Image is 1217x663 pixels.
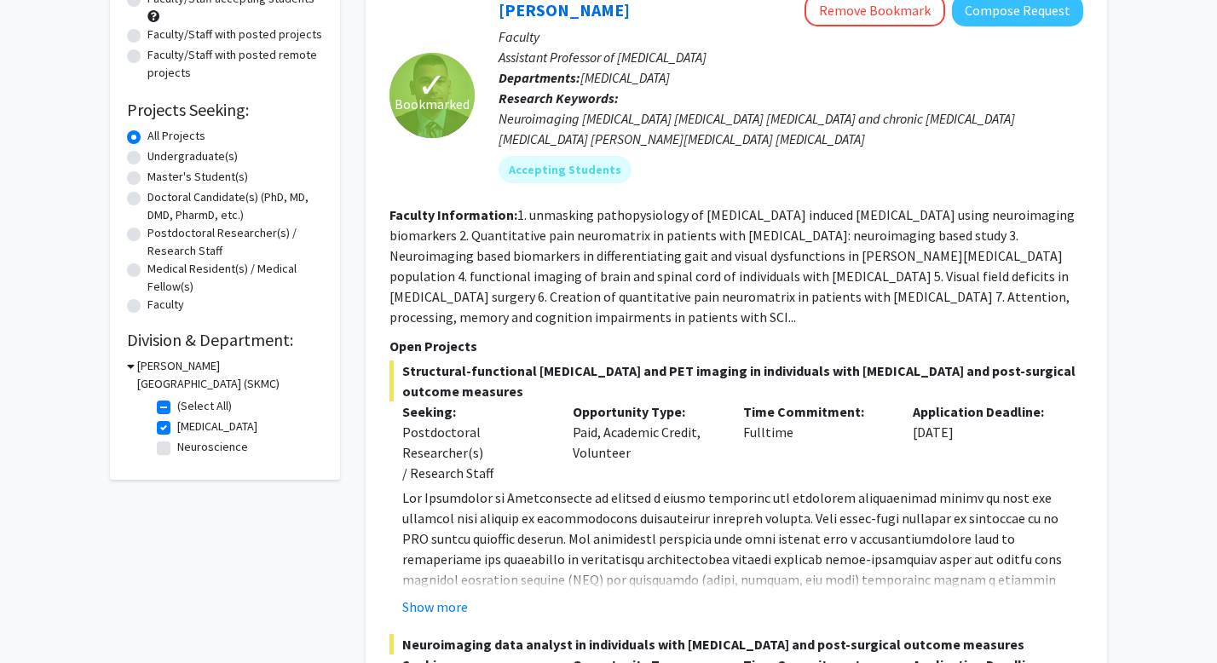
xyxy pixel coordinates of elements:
[499,26,1083,47] p: Faculty
[499,47,1083,67] p: Assistant Professor of [MEDICAL_DATA]
[147,188,323,224] label: Doctoral Candidate(s) (PhD, MD, DMD, PharmD, etc.)
[913,401,1058,422] p: Application Deadline:
[900,401,1070,483] div: [DATE]
[147,46,323,82] label: Faculty/Staff with posted remote projects
[147,147,238,165] label: Undergraduate(s)
[147,296,184,314] label: Faculty
[402,401,547,422] p: Seeking:
[389,360,1083,401] span: Structural-functional [MEDICAL_DATA] and PET imaging in individuals with [MEDICAL_DATA] and post-...
[137,357,323,393] h3: [PERSON_NAME][GEOGRAPHIC_DATA] (SKMC)
[402,597,468,617] button: Show more
[147,127,205,145] label: All Projects
[177,397,232,415] label: (Select All)
[730,401,901,483] div: Fulltime
[499,69,580,86] b: Departments:
[418,77,447,94] span: ✓
[177,438,248,456] label: Neuroscience
[395,94,470,114] span: Bookmarked
[402,422,547,483] div: Postdoctoral Researcher(s) / Research Staff
[389,206,1075,326] fg-read-more: 1. unmasking pathopysiology of [MEDICAL_DATA] induced [MEDICAL_DATA] using neuroimaging biomarker...
[177,418,257,435] label: [MEDICAL_DATA]
[499,89,619,107] b: Research Keywords:
[389,206,517,223] b: Faculty Information:
[389,336,1083,356] p: Open Projects
[13,586,72,650] iframe: Chat
[147,260,323,296] label: Medical Resident(s) / Medical Fellow(s)
[127,100,323,120] h2: Projects Seeking:
[147,224,323,260] label: Postdoctoral Researcher(s) / Research Staff
[499,108,1083,149] div: Neuroimaging [MEDICAL_DATA] [MEDICAL_DATA] [MEDICAL_DATA] and chronic [MEDICAL_DATA] [MEDICAL_DAT...
[560,401,730,483] div: Paid, Academic Credit, Volunteer
[147,26,322,43] label: Faculty/Staff with posted projects
[389,634,1083,654] span: Neuroimaging data analyst in individuals with [MEDICAL_DATA] and post-surgical outcome measures
[743,401,888,422] p: Time Commitment:
[499,156,632,183] mat-chip: Accepting Students
[147,168,248,186] label: Master's Student(s)
[573,401,718,422] p: Opportunity Type:
[580,69,670,86] span: [MEDICAL_DATA]
[127,330,323,350] h2: Division & Department:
